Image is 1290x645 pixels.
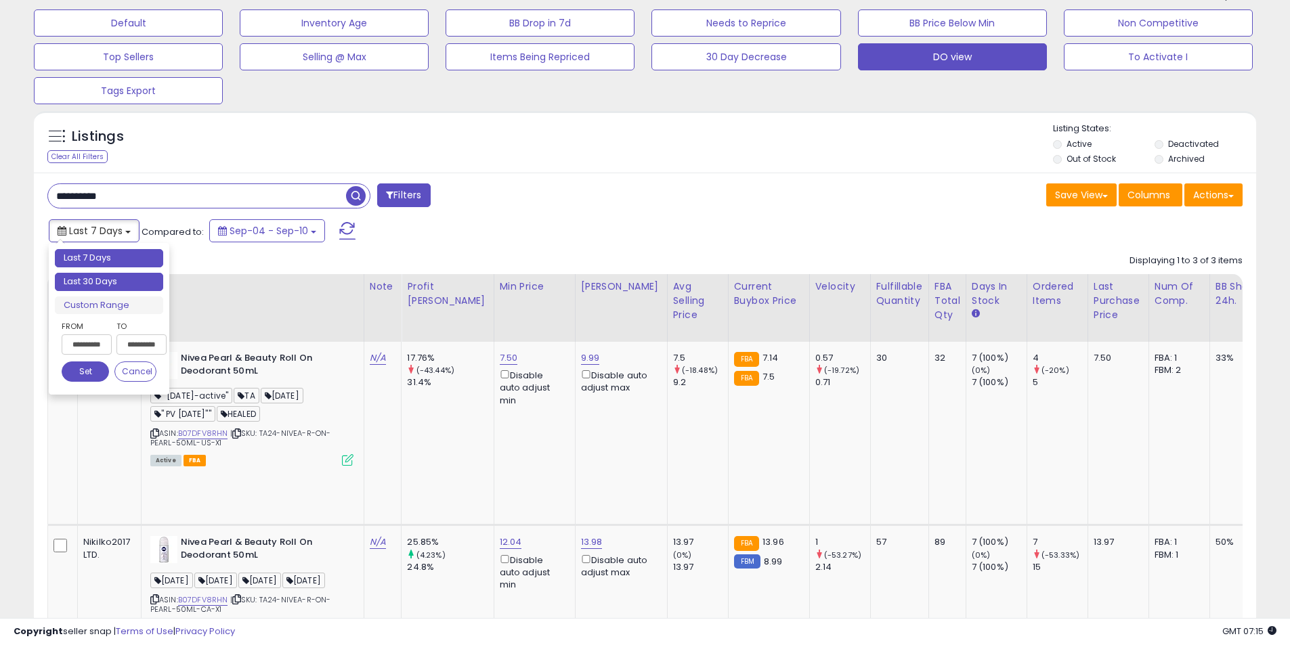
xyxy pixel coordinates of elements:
p: Listing States: [1053,123,1256,135]
span: [DATE] [150,573,193,588]
a: N/A [370,535,386,549]
button: Tags Export [34,77,223,104]
button: Set [62,361,109,382]
label: From [62,319,109,333]
small: (4.23%) [416,550,446,560]
small: (0%) [972,365,991,376]
div: 7 [1033,536,1088,548]
a: Privacy Policy [175,625,235,638]
b: Nivea Pearl & Beauty Roll On Deodorant 50mL [181,536,345,564]
div: 0.71 [815,376,870,388]
div: 50% [1216,536,1260,548]
a: B07DFV8RHN [178,594,228,606]
div: 89 [934,536,955,548]
div: 1 [815,536,870,548]
li: Last 30 Days [55,273,163,291]
div: Fulfillable Quantity [876,280,923,308]
button: Inventory Age [240,9,429,37]
div: FBA: 1 [1155,536,1199,548]
small: (-53.27%) [824,550,861,560]
label: To [116,319,156,333]
small: (-19.72%) [824,365,859,376]
span: 8.99 [764,555,783,568]
button: Save View [1046,183,1117,206]
div: 57 [876,536,918,548]
div: Num of Comp. [1155,280,1204,308]
div: FBM: 1 [1155,549,1199,561]
button: Filters [377,183,430,207]
div: 7 (100%) [972,561,1027,573]
label: Archived [1168,153,1205,164]
div: 7.5 [673,352,728,364]
span: HEALED [217,406,260,422]
img: 31xY-50pFGL._SL40_.jpg [150,536,177,563]
div: 24.8% [407,561,493,573]
div: 7.50 [1094,352,1138,364]
div: Displaying 1 to 3 of 3 items [1130,254,1243,267]
div: FBA: 1 [1155,352,1199,364]
div: Days In Stock [972,280,1021,308]
div: 13.97 [673,561,728,573]
div: 5 [1033,376,1088,388]
small: FBA [734,352,759,367]
small: (-18.48%) [682,365,718,376]
button: Top Sellers [34,43,223,70]
label: Active [1067,138,1092,150]
small: (-53.33%) [1041,550,1079,560]
div: 32 [934,352,955,364]
div: BB Share 24h. [1216,280,1265,308]
span: All listings currently available for purchase on Amazon [150,455,181,466]
span: [DATE] [238,573,281,588]
div: Velocity [815,280,865,294]
div: seller snap | | [14,625,235,638]
small: Days In Stock. [972,308,980,320]
div: Last Purchase Price [1094,280,1143,322]
a: N/A [370,351,386,365]
button: DO view [858,43,1047,70]
div: FBM: 2 [1155,364,1199,376]
div: Title [147,280,358,294]
span: | SKU: TA24-NIVEA-R-ON-PEARL-50ML-CA-X1 [150,594,331,615]
span: 7.5 [762,370,775,383]
span: ""[DATE]-active" [150,388,233,403]
button: BB Drop in 7d [446,9,635,37]
button: Last 7 Days [49,219,139,242]
div: 0.57 [815,352,870,364]
div: 17.76% [407,352,493,364]
div: Disable auto adjust max [581,552,657,579]
span: 13.96 [762,535,784,548]
div: 33% [1216,352,1260,364]
div: 7 (100%) [972,352,1027,364]
button: Actions [1184,183,1243,206]
button: Items Being Repriced [446,43,635,70]
span: Columns [1127,188,1170,202]
li: Last 7 Days [55,249,163,267]
button: To Activate I [1064,43,1253,70]
div: ASIN: [150,352,353,464]
small: (-43.44%) [416,365,454,376]
button: Cancel [114,361,156,382]
div: Note [370,280,396,294]
small: (0%) [673,550,692,560]
a: 7.50 [500,351,518,365]
div: Disable auto adjust min [500,552,565,592]
button: Sep-04 - Sep-10 [209,219,325,242]
button: Default [34,9,223,37]
div: Profit [PERSON_NAME] [407,280,488,308]
button: Selling @ Max [240,43,429,70]
div: Min Price [500,280,569,294]
label: Deactivated [1168,138,1219,150]
div: 2.14 [815,561,870,573]
div: 9.2 [673,376,728,388]
div: 15 [1033,561,1088,573]
div: [PERSON_NAME] [581,280,662,294]
small: FBA [734,536,759,551]
a: Terms of Use [116,625,173,638]
button: BB Price Below Min [858,9,1047,37]
span: 2025-09-18 07:15 GMT [1222,625,1276,638]
span: Last 7 Days [69,224,123,238]
a: 9.99 [581,351,600,365]
div: 13.97 [673,536,728,548]
span: [DATE] [282,573,325,588]
span: 7.14 [762,351,779,364]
